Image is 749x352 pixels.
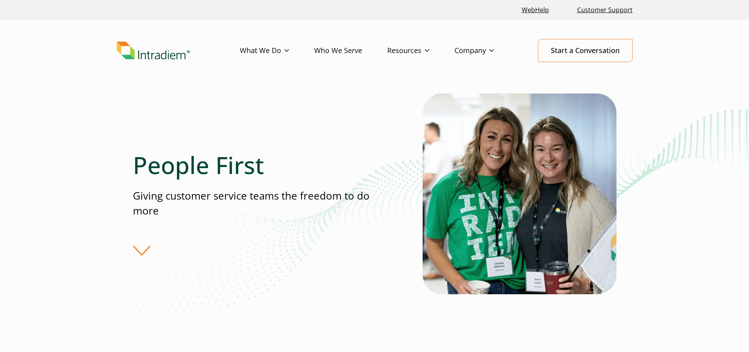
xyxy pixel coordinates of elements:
img: Intradiem [117,42,190,60]
a: Start a Conversation [538,39,633,62]
a: Company [455,39,519,62]
p: Giving customer service teams the freedom to do more [133,189,374,218]
h1: People First [133,151,374,179]
a: Resources [387,39,455,62]
a: What We Do [240,39,314,62]
a: Link to homepage of Intradiem [117,42,240,60]
a: Customer Support [574,2,636,18]
a: Link opens in a new window [519,2,552,18]
img: Two contact center partners from Intradiem smiling [423,93,616,294]
a: Who We Serve [314,39,387,62]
